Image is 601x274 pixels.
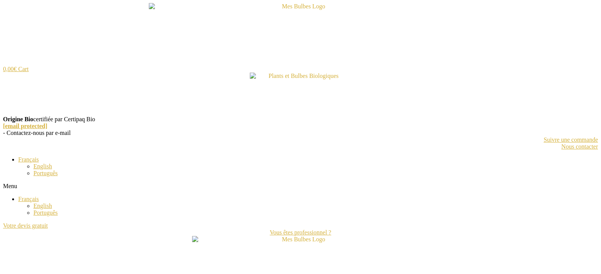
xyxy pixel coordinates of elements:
span: Nous contacter [562,143,598,150]
a: Vous êtes professionnel ? [3,229,598,236]
bdi: 0,00 [3,66,17,72]
span: Vous êtes professionnel ? [270,229,331,236]
a: Français [18,196,39,202]
a: English [33,203,52,209]
span: Suivre une commande [544,136,598,143]
span: - Contactez-nous par e-mail [3,123,71,136]
a: Português [33,170,58,176]
b: Origine Bio [3,116,33,122]
div: Menu Toggle [3,183,598,190]
span: € [14,66,17,72]
img: Plants et Bulbes Biologiques [250,73,351,116]
a: 0,00€ Cart [3,66,29,72]
a: Français [18,156,39,163]
a: Português [33,209,58,216]
span: Menu [3,183,17,189]
a: Nous contacter [3,143,598,150]
a: Suivre une commande [3,136,598,143]
img: Mes Bulbes Logo [149,3,453,66]
a: English [33,163,52,169]
a: Votre devis gratuit [3,222,48,229]
span: certifiée par Certipaq Bio [3,116,95,123]
span: Cart [18,66,29,72]
a: [email protected] [3,123,71,130]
